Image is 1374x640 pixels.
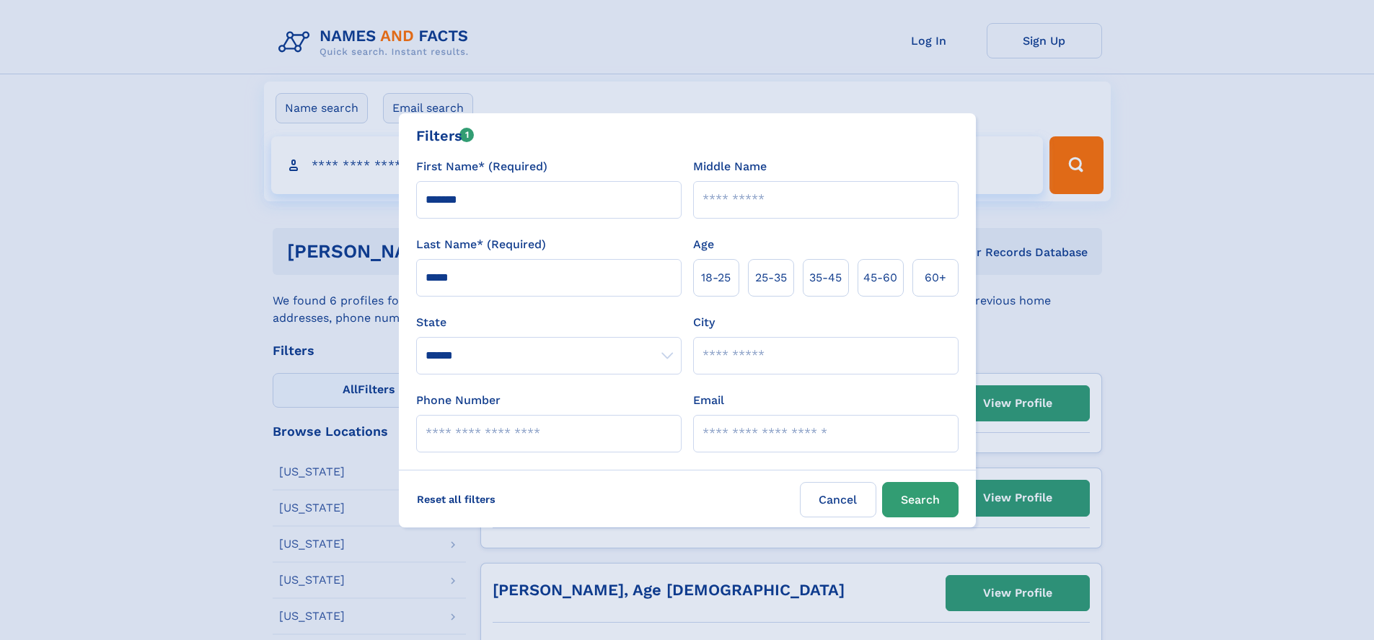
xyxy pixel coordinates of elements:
label: State [416,314,682,331]
label: City [693,314,715,331]
label: Email [693,392,724,409]
span: 45‑60 [863,269,897,286]
div: Filters [416,125,475,146]
label: Phone Number [416,392,501,409]
label: Middle Name [693,158,767,175]
span: 35‑45 [809,269,842,286]
label: Age [693,236,714,253]
button: Search [882,482,959,517]
span: 25‑35 [755,269,787,286]
label: Reset all filters [408,482,505,517]
label: Last Name* (Required) [416,236,546,253]
span: 60+ [925,269,946,286]
label: Cancel [800,482,876,517]
span: 18‑25 [701,269,731,286]
label: First Name* (Required) [416,158,547,175]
